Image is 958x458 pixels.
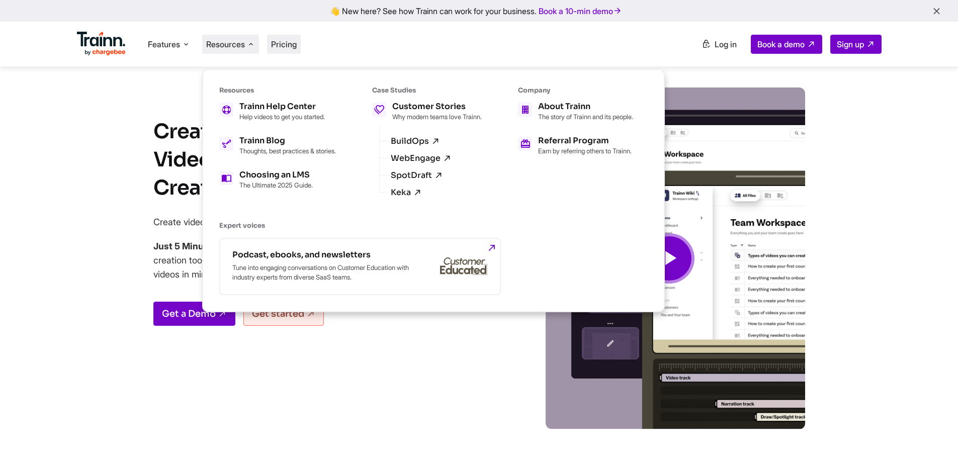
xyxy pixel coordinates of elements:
[153,239,445,282] p: [PERSON_NAME]’s AI video creation tool lets you record, edit, add voiceovers, and share product v...
[219,86,336,95] div: Resources
[538,147,632,155] p: Earn by referring others to Trainn.
[232,263,413,282] p: Tune into engaging conversations on Customer Education with industry experts from diverse SaaS te...
[239,181,313,189] p: The Ultimate 2025 Guide.
[219,238,501,295] a: Podcast, ebooks, and newsletters Tune into engaging conversations on Customer Education with indu...
[239,137,336,145] div: Trainn Blog
[206,39,245,50] span: Resources
[243,302,324,326] a: Get started
[232,251,413,259] div: Podcast, ebooks, and newsletters
[6,6,952,16] div: 👋 New here? See how Trainn can work for your business.
[392,113,482,121] p: Why modern teams love Trainn.
[239,113,325,121] p: Help videos to get you started.
[239,103,325,111] div: Trainn Help Center
[153,241,331,251] b: Just 5 Minutes To Go From Idea To Video!
[538,113,633,121] p: The story of Trainn and its people.
[372,103,482,121] a: Customer Stories Why modern teams love Trainn.
[518,103,633,121] a: About Trainn The story of Trainn and its people.
[239,171,313,179] div: Choosing an LMS
[537,4,624,18] a: Book a 10-min demo
[837,39,864,49] span: Sign up
[219,103,336,121] a: Trainn Help Center Help videos to get you started.
[534,87,805,429] img: Video creation | Trainn
[239,147,336,155] p: Thoughts, best practices & stories.
[372,86,482,95] div: Case Studies
[830,35,882,54] a: Sign up
[440,257,488,276] img: customer-educated-gray.b42eccd.svg
[391,171,443,180] a: SpotDraft
[695,35,743,53] a: Log in
[153,217,223,227] span: Create videos for
[219,171,336,189] a: Choosing an LMS The Ultimate 2025 Guide.
[153,118,495,202] h1: Create Studio-quality Product Videos With The Easiest AI Video Creation Tool
[271,39,297,49] a: Pricing
[538,137,632,145] div: Referral Program
[391,137,440,146] a: BuildOps
[908,410,958,458] iframe: Chat Widget
[391,188,422,197] a: Keka
[518,86,633,95] div: Company
[757,39,805,49] span: Book a demo
[219,221,633,230] div: Expert voices
[392,103,482,111] div: Customer Stories
[715,39,737,49] span: Log in
[538,103,633,111] div: About Trainn
[153,302,235,326] a: Get a Demo
[751,35,822,54] a: Book a demo
[77,32,126,56] img: Trainn Logo
[518,137,633,155] a: Referral Program Earn by referring others to Trainn.
[219,137,336,155] a: Trainn Blog Thoughts, best practices & stories.
[148,39,180,50] span: Features
[391,154,452,163] a: WebEngage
